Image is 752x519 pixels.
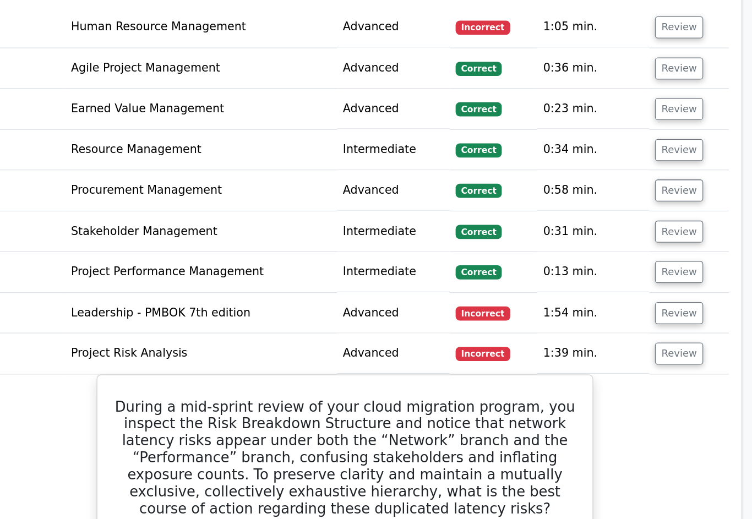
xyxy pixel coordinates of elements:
div: Move only high-impact latency risks to the performance branch and keep minor ones under network t... [197,419,553,452]
td: 0:13 min. [524,195,611,227]
button: Review [615,203,653,220]
span: Incorrect [461,16,503,27]
td: Advanced [369,37,456,69]
td: Leadership - PMBOK 7th edition [158,227,369,259]
button: Review [615,45,653,62]
td: 1:39 min. [524,259,611,290]
td: Earned Value Management [158,69,369,100]
td: Project Risk Analysis [158,259,369,290]
td: Advanced [369,132,456,163]
td: Intermediate [369,101,456,132]
td: Advanced [369,227,456,259]
td: Resource Management [158,101,369,132]
td: 3 [77,37,158,69]
td: 2 [77,6,158,37]
td: 5 [77,101,158,132]
span: Correct [461,206,497,217]
span: Incorrect [461,238,503,249]
button: Review [615,139,653,156]
td: Advanced [369,69,456,100]
span: Correct [461,48,497,59]
td: Advanced [369,259,456,290]
td: 6 [77,132,158,163]
div: Retain the duplicated latency entries in both branches and expand each description to specify dis... [197,468,553,512]
button: Review [615,266,653,283]
td: Procurement Management [158,132,369,163]
span: a. [200,408,208,418]
button: Review [615,13,653,30]
span: Correct [461,111,497,122]
button: Review [615,76,653,93]
span: Incorrect [461,269,503,280]
td: Advanced [369,6,456,37]
td: Agile Project Management [158,37,369,69]
button: Review [615,108,653,125]
td: 7 [77,164,158,195]
span: Correct [461,174,497,185]
td: 0:36 min. [524,37,611,69]
span: Correct [461,143,497,154]
td: Human Resource Management [158,6,369,37]
td: Intermediate [369,164,456,195]
button: Review [615,234,653,252]
td: 0:23 min. [524,69,611,100]
td: 4 [77,69,158,100]
td: 10 [77,259,158,290]
td: 8 [77,195,158,227]
td: 0:34 min. [524,101,611,132]
span: b. [200,456,208,467]
span: Correct [461,79,497,90]
button: Review [615,171,653,188]
td: 9 [77,227,158,259]
h5: During a mid-sprint review of your cloud migration program, you inspect the Risk Breakdown Struct... [196,309,554,401]
td: 0:31 min. [524,164,611,195]
td: Project Performance Management [158,195,369,227]
td: Intermediate [369,195,456,227]
td: Stakeholder Management [158,164,369,195]
td: 1:05 min. [524,6,611,37]
td: 0:58 min. [524,132,611,163]
td: 1:54 min. [524,227,611,259]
